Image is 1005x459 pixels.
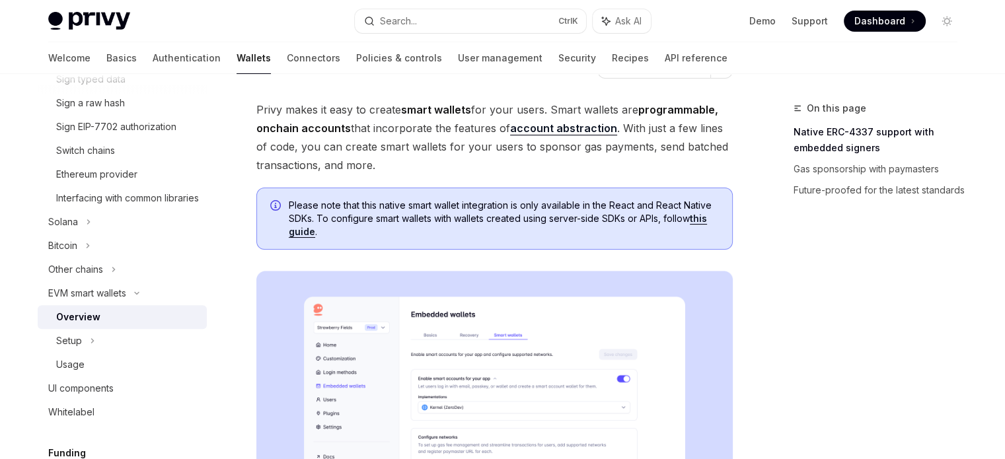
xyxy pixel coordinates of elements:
[237,42,271,74] a: Wallets
[48,404,94,420] div: Whitelabel
[48,42,91,74] a: Welcome
[289,199,719,238] span: Please note that this native smart wallet integration is only available in the React and React Na...
[56,333,82,349] div: Setup
[48,262,103,277] div: Other chains
[287,42,340,74] a: Connectors
[593,9,651,33] button: Ask AI
[615,15,642,28] span: Ask AI
[56,166,137,182] div: Ethereum provider
[38,91,207,115] a: Sign a raw hash
[48,285,126,301] div: EVM smart wallets
[854,15,905,28] span: Dashboard
[401,103,471,116] strong: smart wallets
[38,162,207,186] a: Ethereum provider
[510,122,617,135] a: account abstraction
[794,180,968,201] a: Future-proofed for the latest standards
[270,200,283,213] svg: Info
[355,9,586,33] button: Search...CtrlK
[38,186,207,210] a: Interfacing with common libraries
[807,100,866,116] span: On this page
[38,400,207,424] a: Whitelabel
[356,42,442,74] a: Policies & controls
[38,305,207,329] a: Overview
[56,119,176,135] div: Sign EIP-7702 authorization
[38,115,207,139] a: Sign EIP-7702 authorization
[106,42,137,74] a: Basics
[792,15,828,28] a: Support
[48,214,78,230] div: Solana
[56,357,85,372] div: Usage
[56,190,199,206] div: Interfacing with common libraries
[612,42,649,74] a: Recipes
[56,143,115,159] div: Switch chains
[794,122,968,159] a: Native ERC-4337 support with embedded signers
[48,380,114,396] div: UI components
[38,376,207,400] a: UI components
[38,353,207,376] a: Usage
[38,139,207,162] a: Switch chains
[665,42,727,74] a: API reference
[558,16,578,26] span: Ctrl K
[844,11,926,32] a: Dashboard
[48,238,77,254] div: Bitcoin
[458,42,542,74] a: User management
[48,12,130,30] img: light logo
[256,100,733,174] span: Privy makes it easy to create for your users. Smart wallets are that incorporate the features of ...
[153,42,221,74] a: Authentication
[56,309,100,325] div: Overview
[380,13,417,29] div: Search...
[56,95,125,111] div: Sign a raw hash
[558,42,596,74] a: Security
[749,15,776,28] a: Demo
[794,159,968,180] a: Gas sponsorship with paymasters
[936,11,957,32] button: Toggle dark mode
